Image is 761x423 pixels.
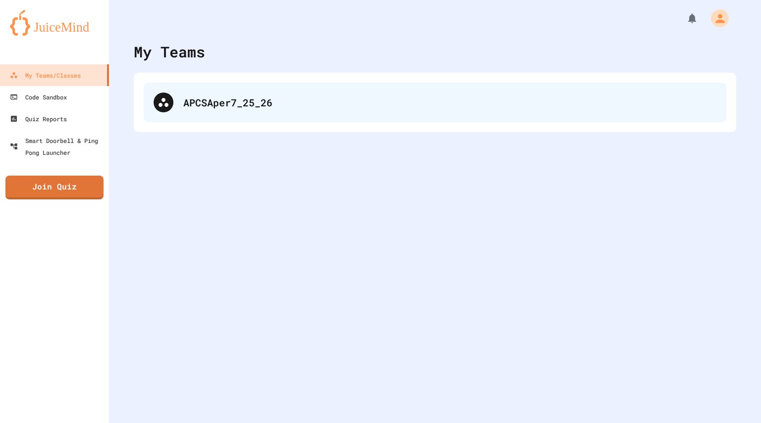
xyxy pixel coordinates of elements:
div: My Notifications [668,10,701,27]
div: Quiz Reports [10,113,67,125]
div: Smart Doorbell & Ping Pong Launcher [10,135,105,158]
div: My Teams [134,41,205,63]
a: Join Quiz [5,176,104,199]
div: APCSAper7_25_26 [144,83,726,122]
div: Code Sandbox [10,91,67,103]
img: logo-orange.svg [10,10,99,36]
div: My Account [701,7,731,30]
div: My Teams/Classes [10,69,81,81]
div: APCSAper7_25_26 [183,95,716,110]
